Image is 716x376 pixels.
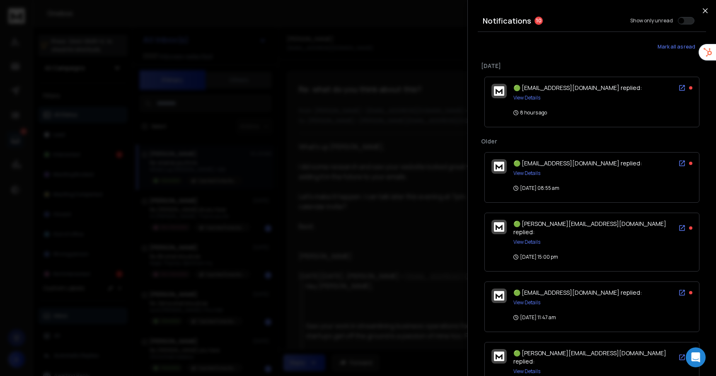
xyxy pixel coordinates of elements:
[535,17,543,25] span: 10
[494,291,504,301] img: logo
[494,86,504,96] img: logo
[13,13,20,20] img: logo_orange.svg
[483,15,531,27] h3: Notifications
[513,185,559,192] p: [DATE] 08:55 am
[481,137,703,146] p: Older
[22,22,59,28] div: Domain: [URL]
[22,48,29,55] img: tab_domain_overview_orange.svg
[23,13,41,20] div: v 4.0.25
[513,289,642,296] span: 🟢 [EMAIL_ADDRESS][DOMAIN_NAME] replied:
[513,368,540,375] button: View Details
[13,22,20,28] img: website_grey.svg
[82,48,89,55] img: tab_keywords_by_traffic_grey.svg
[494,352,504,361] img: logo
[92,49,140,54] div: Keywords by Traffic
[513,239,540,245] button: View Details
[513,170,540,177] button: View Details
[513,349,666,365] span: 🟢 [PERSON_NAME][EMAIL_ADDRESS][DOMAIN_NAME] replied:
[513,95,540,101] button: View Details
[630,17,673,24] label: Show only unread
[513,254,558,260] p: [DATE] 15:00 pm
[513,84,642,92] span: 🟢 [EMAIL_ADDRESS][DOMAIN_NAME] replied:
[513,159,642,167] span: 🟢 [EMAIL_ADDRESS][DOMAIN_NAME] replied:
[658,44,695,50] span: Mark all as read
[513,220,666,236] span: 🟢 [PERSON_NAME][EMAIL_ADDRESS][DOMAIN_NAME] replied:
[513,109,547,116] p: 8 hours ago
[686,347,706,367] div: Open Intercom Messenger
[513,314,556,321] p: [DATE] 11:47 am
[646,39,706,55] button: Mark all as read
[31,49,74,54] div: Domain Overview
[494,162,504,171] img: logo
[513,299,540,306] button: View Details
[494,222,504,232] img: logo
[481,62,703,70] p: [DATE]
